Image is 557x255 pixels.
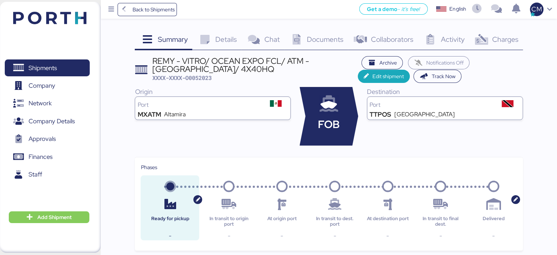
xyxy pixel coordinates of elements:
[137,112,161,117] div: MXATM
[29,80,55,91] span: Company
[311,232,358,240] div: -
[152,57,358,73] div: REMY - VITRO/ OCEAN EXPO FCL/ ATM - [GEOGRAPHIC_DATA]/ 4X40HQ
[5,166,90,183] a: Staff
[379,58,397,67] span: Archive
[264,34,279,44] span: Chat
[29,116,75,127] span: Company Details
[205,232,252,240] div: -
[146,216,193,227] div: Ready for pickup
[5,149,90,165] a: Finances
[370,112,391,117] div: TTPOS
[29,169,42,180] span: Staff
[29,98,52,109] span: Network
[492,34,518,44] span: Charges
[132,5,174,14] span: Back to Shipments
[37,213,72,222] span: Add Shipment
[205,216,252,227] div: In transit to origin port
[258,232,305,240] div: -
[372,72,404,81] span: Edit shipment
[470,216,517,227] div: Delivered
[394,112,455,117] div: [GEOGRAPHIC_DATA]
[364,232,411,240] div: -
[9,211,89,223] button: Add Shipment
[364,216,411,227] div: At destination port
[361,56,403,69] button: Archive
[5,131,90,147] a: Approvals
[432,72,456,81] span: Track Now
[408,56,469,69] button: Notifications Off
[141,163,517,171] div: Phases
[29,152,52,162] span: Finances
[307,34,344,44] span: Documents
[358,70,410,83] button: Edit shipment
[311,216,358,227] div: In transit to dest. port
[137,102,263,108] div: Port
[318,117,340,132] span: FOB
[370,102,495,108] div: Port
[441,34,465,44] span: Activity
[29,63,57,73] span: Shipments
[5,95,90,112] a: Network
[158,34,188,44] span: Summary
[29,134,56,144] span: Approvals
[367,87,523,96] div: Destination
[5,77,90,94] a: Company
[449,5,466,13] div: English
[417,232,464,240] div: -
[413,70,461,83] button: Track Now
[215,34,237,44] span: Details
[371,34,413,44] span: Collaborators
[152,74,212,81] span: XXXX-XXXX-O0052023
[135,87,291,96] div: Origin
[417,216,464,227] div: In transit to final dest.
[426,58,464,67] span: Notifications Off
[164,112,186,117] div: Altamira
[146,232,193,240] div: -
[5,59,90,76] a: Shipments
[470,232,517,240] div: -
[105,3,118,16] button: Menu
[118,3,177,16] a: Back to Shipments
[5,113,90,130] a: Company Details
[531,4,542,14] span: CM
[258,216,305,227] div: At origin port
